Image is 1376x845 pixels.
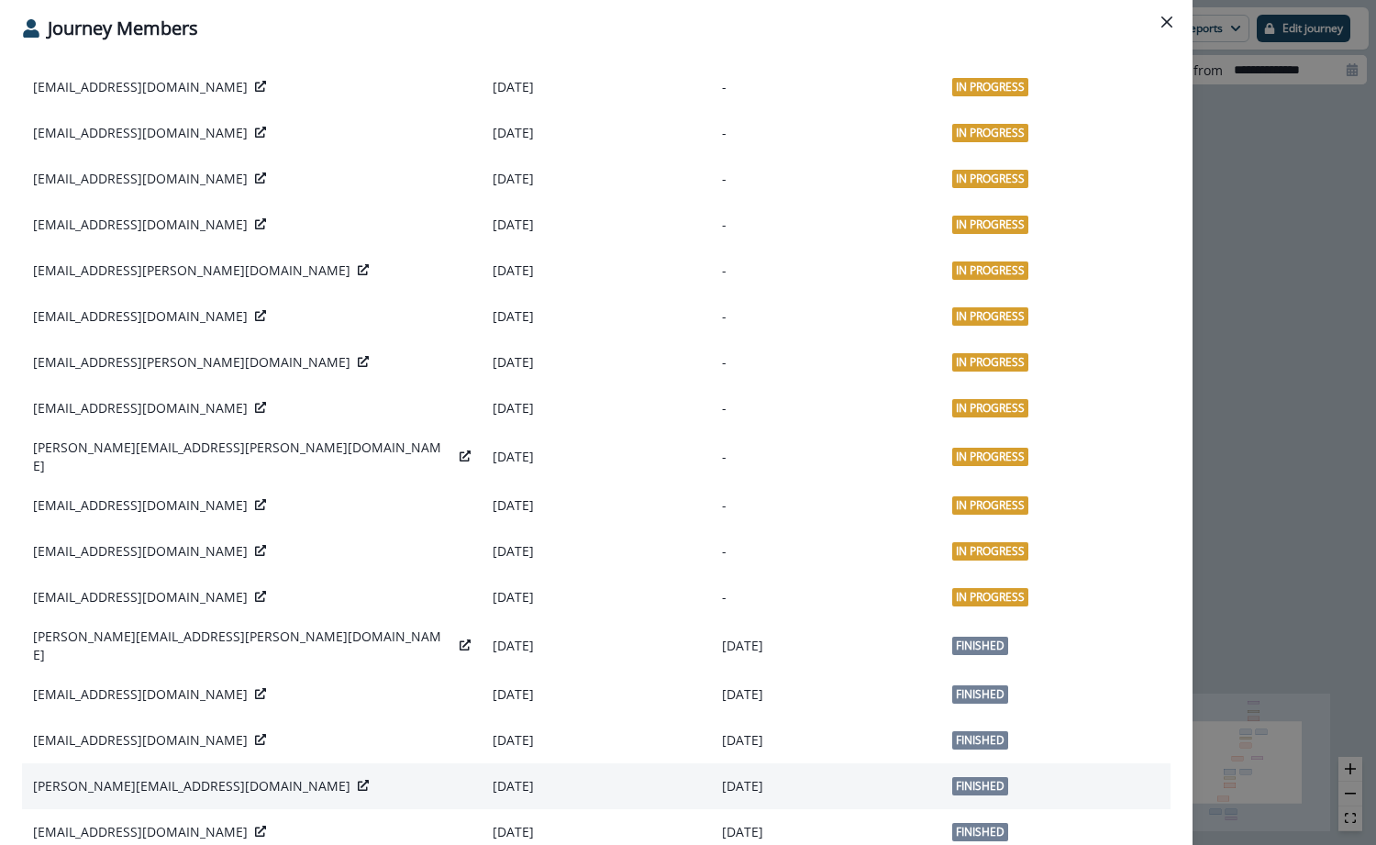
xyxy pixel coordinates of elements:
[493,170,700,188] p: [DATE]
[952,588,1028,606] span: In Progress
[493,448,700,466] p: [DATE]
[722,731,929,750] p: [DATE]
[952,637,1008,655] span: Finished
[952,496,1028,515] span: In Progress
[722,353,929,372] p: -
[33,731,248,750] p: [EMAIL_ADDRESS][DOMAIN_NAME]
[33,353,350,372] p: [EMAIL_ADDRESS][PERSON_NAME][DOMAIN_NAME]
[33,685,248,704] p: [EMAIL_ADDRESS][DOMAIN_NAME]
[722,124,929,142] p: -
[722,777,929,795] p: [DATE]
[952,261,1028,280] span: In Progress
[952,216,1028,234] span: In Progress
[952,731,1008,750] span: Finished
[722,170,929,188] p: -
[48,15,198,42] p: Journey Members
[493,78,700,96] p: [DATE]
[493,124,700,142] p: [DATE]
[952,78,1028,96] span: In Progress
[722,448,929,466] p: -
[33,823,248,841] p: [EMAIL_ADDRESS][DOMAIN_NAME]
[493,777,700,795] p: [DATE]
[952,777,1008,795] span: Finished
[33,542,248,561] p: [EMAIL_ADDRESS][DOMAIN_NAME]
[952,685,1008,704] span: Finished
[493,637,700,655] p: [DATE]
[722,399,929,417] p: -
[33,588,248,606] p: [EMAIL_ADDRESS][DOMAIN_NAME]
[493,731,700,750] p: [DATE]
[722,78,929,96] p: -
[33,399,248,417] p: [EMAIL_ADDRESS][DOMAIN_NAME]
[722,685,929,704] p: [DATE]
[493,399,700,417] p: [DATE]
[493,496,700,515] p: [DATE]
[493,542,700,561] p: [DATE]
[493,261,700,280] p: [DATE]
[33,216,248,234] p: [EMAIL_ADDRESS][DOMAIN_NAME]
[722,823,929,841] p: [DATE]
[722,588,929,606] p: -
[722,637,929,655] p: [DATE]
[952,448,1028,466] span: In Progress
[722,261,929,280] p: -
[952,307,1028,326] span: In Progress
[33,496,248,515] p: [EMAIL_ADDRESS][DOMAIN_NAME]
[1152,7,1182,37] button: Close
[952,399,1028,417] span: In Progress
[493,823,700,841] p: [DATE]
[952,353,1028,372] span: In Progress
[952,823,1008,841] span: Finished
[952,170,1028,188] span: In Progress
[493,353,700,372] p: [DATE]
[722,307,929,326] p: -
[33,307,248,326] p: [EMAIL_ADDRESS][DOMAIN_NAME]
[33,777,350,795] p: [PERSON_NAME][EMAIL_ADDRESS][DOMAIN_NAME]
[952,124,1028,142] span: In Progress
[493,588,700,606] p: [DATE]
[952,542,1028,561] span: In Progress
[493,685,700,704] p: [DATE]
[33,628,452,664] p: [PERSON_NAME][EMAIL_ADDRESS][PERSON_NAME][DOMAIN_NAME]
[33,78,248,96] p: [EMAIL_ADDRESS][DOMAIN_NAME]
[722,216,929,234] p: -
[722,542,929,561] p: -
[493,216,700,234] p: [DATE]
[493,307,700,326] p: [DATE]
[33,124,248,142] p: [EMAIL_ADDRESS][DOMAIN_NAME]
[33,170,248,188] p: [EMAIL_ADDRESS][DOMAIN_NAME]
[33,261,350,280] p: [EMAIL_ADDRESS][PERSON_NAME][DOMAIN_NAME]
[33,439,452,475] p: [PERSON_NAME][EMAIL_ADDRESS][PERSON_NAME][DOMAIN_NAME]
[722,496,929,515] p: -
